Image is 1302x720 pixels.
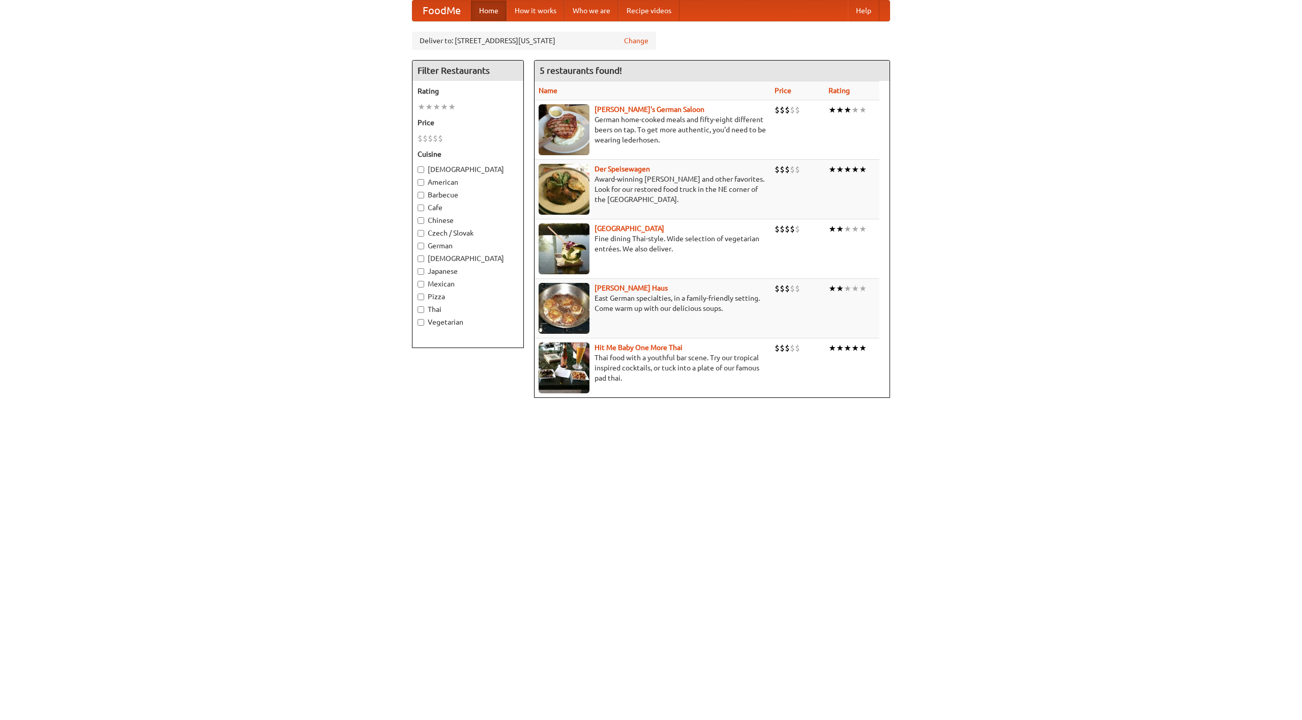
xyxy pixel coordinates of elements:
input: Mexican [418,281,424,287]
li: ★ [828,164,836,175]
input: Japanese [418,268,424,275]
label: Mexican [418,279,518,289]
li: $ [780,342,785,354]
label: [DEMOGRAPHIC_DATA] [418,253,518,264]
li: ★ [448,101,456,112]
p: Thai food with a youthful bar scene. Try our tropical inspired cocktails, or tuck into a plate of... [539,353,766,383]
li: ★ [828,104,836,116]
img: babythai.jpg [539,342,589,393]
p: German home-cooked meals and fifty-eight different beers on tap. To get more authentic, you'd nee... [539,114,766,145]
li: ★ [859,104,867,116]
li: ★ [836,342,844,354]
li: $ [785,223,790,235]
li: ★ [844,223,851,235]
li: ★ [836,283,844,294]
a: Hit Me Baby One More Thai [595,343,683,352]
a: [PERSON_NAME] Haus [595,284,668,292]
input: [DEMOGRAPHIC_DATA] [418,255,424,262]
li: ★ [836,223,844,235]
li: $ [795,164,800,175]
li: $ [418,133,423,144]
li: ★ [844,164,851,175]
li: ★ [859,283,867,294]
li: ★ [859,223,867,235]
li: $ [433,133,438,144]
h5: Cuisine [418,149,518,159]
input: Cafe [418,205,424,211]
label: Chinese [418,215,518,225]
label: German [418,241,518,251]
li: $ [775,342,780,354]
li: $ [790,342,795,354]
li: $ [795,342,800,354]
a: Name [539,87,557,95]
h4: Filter Restaurants [412,61,523,81]
a: Rating [828,87,850,95]
li: $ [790,164,795,175]
img: satay.jpg [539,223,589,274]
li: ★ [440,101,448,112]
input: Chinese [418,217,424,224]
li: $ [785,104,790,116]
p: Fine dining Thai-style. Wide selection of vegetarian entrées. We also deliver. [539,234,766,254]
li: $ [780,104,785,116]
li: $ [775,164,780,175]
li: $ [795,223,800,235]
ng-pluralize: 5 restaurants found! [540,66,622,75]
input: Vegetarian [418,319,424,326]
p: East German specialties, in a family-friendly setting. Come warm up with our delicious soups. [539,293,766,313]
label: Cafe [418,203,518,213]
li: $ [790,283,795,294]
label: Pizza [418,292,518,302]
li: $ [423,133,428,144]
h5: Price [418,118,518,128]
li: ★ [828,342,836,354]
input: Pizza [418,294,424,300]
li: ★ [425,101,433,112]
img: speisewagen.jpg [539,164,589,215]
li: ★ [828,283,836,294]
input: American [418,179,424,186]
li: ★ [851,104,859,116]
li: $ [785,342,790,354]
label: American [418,177,518,187]
li: ★ [433,101,440,112]
input: [DEMOGRAPHIC_DATA] [418,166,424,173]
a: Der Speisewagen [595,165,650,173]
a: How it works [507,1,565,21]
a: Change [624,36,648,46]
li: ★ [828,223,836,235]
li: $ [775,283,780,294]
li: $ [780,223,785,235]
li: $ [775,104,780,116]
input: Thai [418,306,424,313]
a: [GEOGRAPHIC_DATA] [595,224,664,233]
li: $ [775,223,780,235]
li: ★ [844,104,851,116]
label: Czech / Slovak [418,228,518,238]
a: Who we are [565,1,618,21]
li: $ [795,283,800,294]
img: esthers.jpg [539,104,589,155]
li: ★ [851,283,859,294]
li: ★ [836,164,844,175]
label: Thai [418,304,518,314]
li: ★ [851,342,859,354]
li: $ [438,133,443,144]
a: Help [848,1,879,21]
a: [PERSON_NAME]'s German Saloon [595,105,704,113]
li: $ [428,133,433,144]
label: Barbecue [418,190,518,200]
p: Award-winning [PERSON_NAME] and other favorites. Look for our restored food truck in the NE corne... [539,174,766,205]
input: Czech / Slovak [418,230,424,237]
a: Price [775,87,791,95]
li: $ [780,283,785,294]
li: $ [785,283,790,294]
label: [DEMOGRAPHIC_DATA] [418,164,518,175]
li: ★ [851,164,859,175]
li: $ [780,164,785,175]
li: ★ [418,101,425,112]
